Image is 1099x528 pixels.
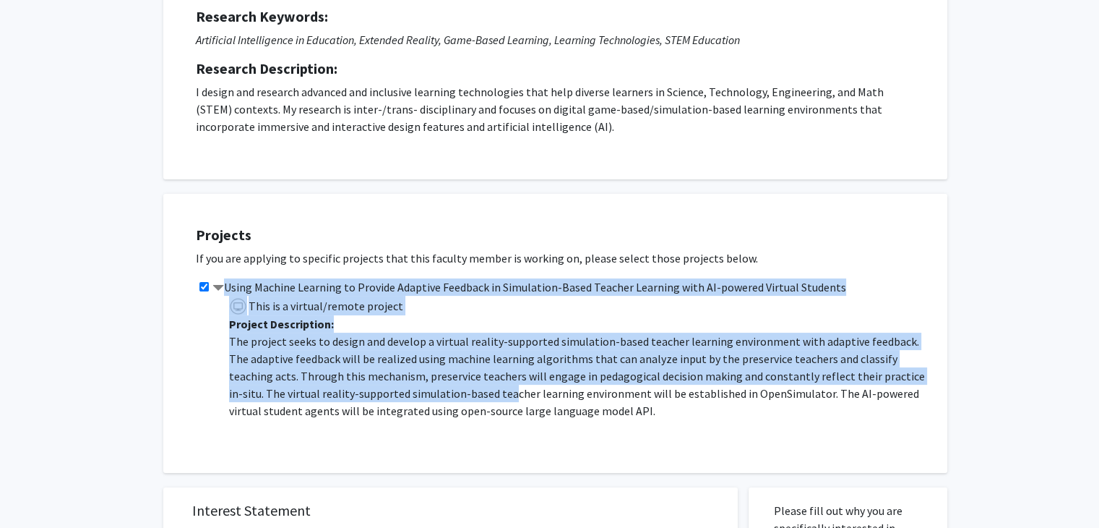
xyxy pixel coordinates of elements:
label: Using Machine Learning to Provide Adaptive Feedback in Simulation-Based Teacher Learning with AI-... [212,278,846,296]
iframe: Chat [11,463,61,517]
b: Project Description: [229,317,334,331]
span: This is a virtual/remote project [247,299,403,313]
strong: Projects [196,226,251,244]
strong: Research Description: [196,59,337,77]
p: If you are applying to specific projects that this faculty member is working on, please select th... [196,250,933,267]
h5: Interest Statement [192,502,709,519]
p: The project seeks to design and develop a virtual reality-supported simulation-based teacher lear... [229,333,933,420]
i: Artificial Intelligence in Education, Extended Reality, Game-Based Learning, Learning Technologie... [196,33,740,47]
strong: Research Keywords: [196,7,328,25]
p: I design and research advanced and inclusive learning technologies that help diverse learners in ... [196,83,915,135]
